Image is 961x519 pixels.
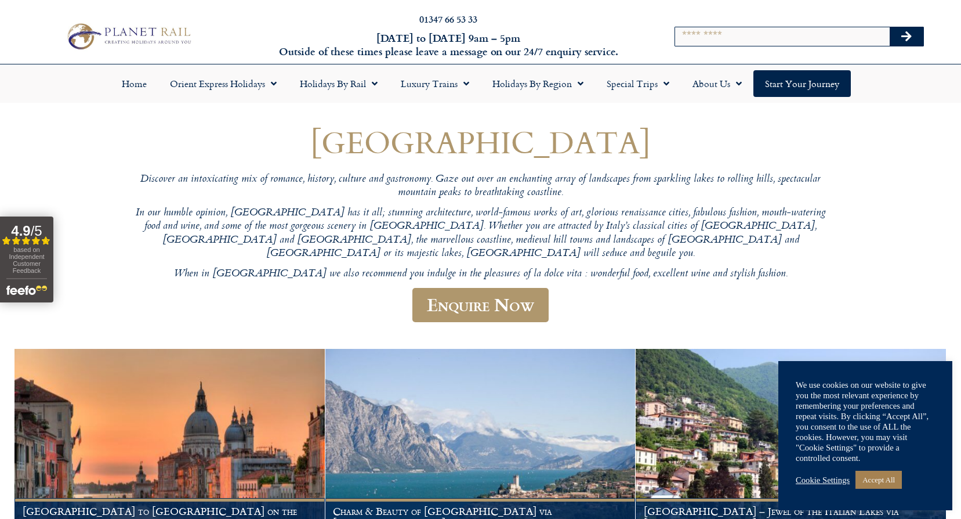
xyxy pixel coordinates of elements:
a: Accept All [855,471,902,489]
nav: Menu [6,70,955,97]
img: Planet Rail Train Holidays Logo [62,20,194,53]
p: Discover an intoxicating mix of romance, history, culture and gastronomy. Gaze out over an enchan... [133,173,829,200]
a: Orient Express Holidays [158,70,288,97]
a: Enquire Now [412,288,549,322]
a: Holidays by Region [481,70,595,97]
a: Luxury Trains [389,70,481,97]
a: Holidays by Rail [288,70,389,97]
button: Search [890,27,923,46]
a: Start your Journey [753,70,851,97]
a: Special Trips [595,70,681,97]
p: When in [GEOGRAPHIC_DATA] we also recommend you indulge in the pleasures of la dolce vita : wonde... [133,268,829,281]
a: Home [110,70,158,97]
a: 01347 66 53 33 [419,12,477,26]
a: Cookie Settings [796,475,850,485]
h1: [GEOGRAPHIC_DATA] [133,125,829,159]
p: In our humble opinion, [GEOGRAPHIC_DATA] has it all; stunning architecture, world-famous works of... [133,207,829,261]
div: We use cookies on our website to give you the most relevant experience by remembering your prefer... [796,380,935,463]
a: About Us [681,70,753,97]
h6: [DATE] to [DATE] 9am – 5pm Outside of these times please leave a message on our 24/7 enquiry serv... [259,31,638,59]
